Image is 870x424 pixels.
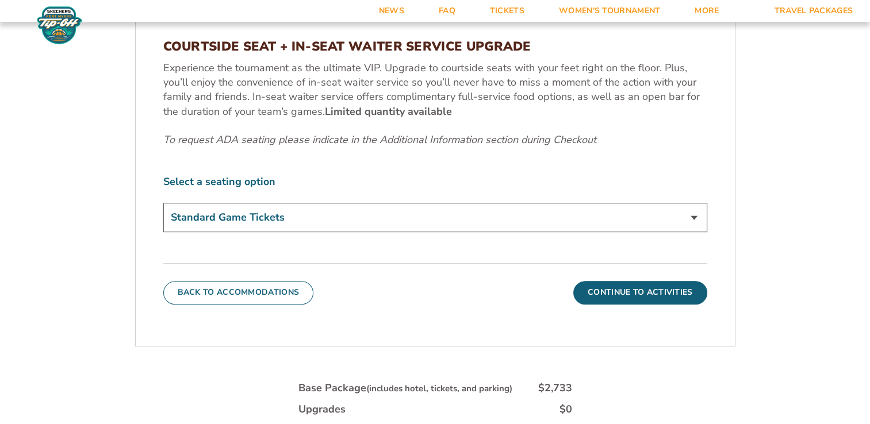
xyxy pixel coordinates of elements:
[163,39,707,54] h3: COURTSIDE SEAT + IN-SEAT WAITER SERVICE UPGRADE
[298,381,512,395] div: Base Package
[163,133,596,147] em: To request ADA seating please indicate in the Additional Information section during Checkout
[163,281,314,304] button: Back To Accommodations
[163,175,707,189] label: Select a seating option
[163,61,707,119] p: Experience the tournament as the ultimate VIP. Upgrade to courtside seats with your feet right on...
[573,281,707,304] button: Continue To Activities
[298,402,346,417] div: Upgrades
[35,6,85,45] img: Fort Myers Tip-Off
[325,105,452,118] b: Limited quantity available
[366,383,512,394] small: (includes hotel, tickets, and parking)
[559,402,572,417] div: $0
[538,381,572,395] div: $2,733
